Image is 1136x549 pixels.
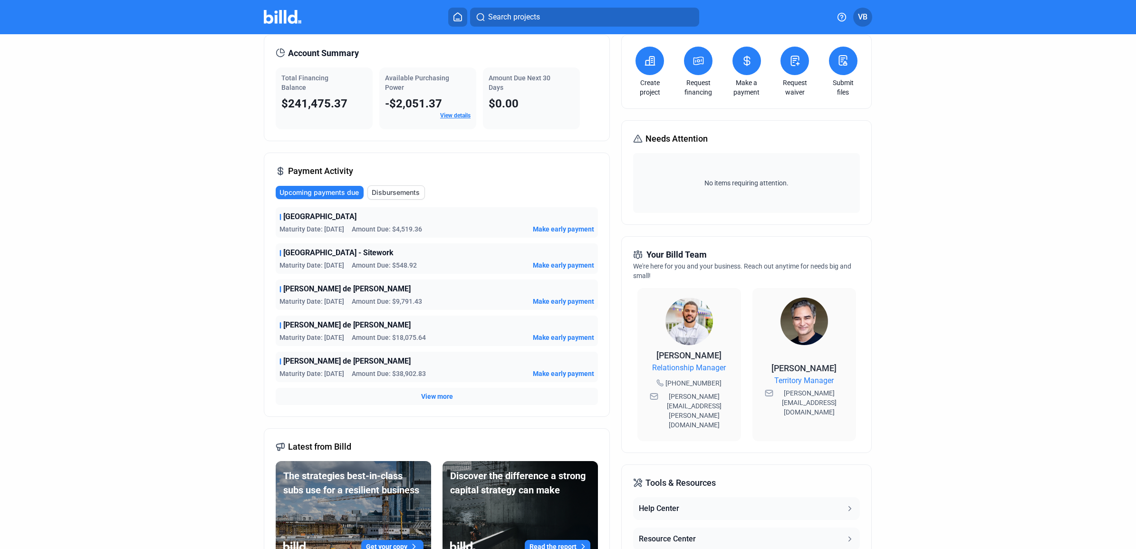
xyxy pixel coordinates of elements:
span: Maturity Date: [DATE] [279,333,344,342]
span: Territory Manager [774,375,834,386]
button: Make early payment [533,260,594,270]
span: Search projects [488,11,540,23]
a: Create project [633,78,666,97]
a: Request financing [682,78,715,97]
img: Territory Manager [780,298,828,345]
a: View details [440,112,471,119]
span: [PHONE_NUMBER] [665,378,722,388]
div: Help Center [639,503,679,514]
span: [PERSON_NAME] [771,363,837,373]
img: Billd Company Logo [264,10,301,24]
button: Upcoming payments due [276,186,364,199]
button: Make early payment [533,224,594,234]
span: Amount Due: $9,791.43 [352,297,422,306]
span: [PERSON_NAME] de [PERSON_NAME] [283,283,411,295]
span: Account Summary [288,47,359,60]
span: Your Billd Team [646,248,707,261]
span: -$2,051.37 [385,97,442,110]
span: Maturity Date: [DATE] [279,224,344,234]
button: Make early payment [533,333,594,342]
span: Latest from Billd [288,440,351,453]
span: Tools & Resources [645,476,716,490]
button: View more [421,392,453,401]
span: Upcoming payments due [279,188,359,197]
button: Search projects [470,8,699,27]
span: Amount Due: $18,075.64 [352,333,426,342]
span: We're here for you and your business. Reach out anytime for needs big and small! [633,262,851,279]
a: Request waiver [778,78,811,97]
span: [GEOGRAPHIC_DATA] [283,211,356,222]
div: The strategies best-in-class subs use for a resilient business [283,469,424,497]
span: [PERSON_NAME][EMAIL_ADDRESS][PERSON_NAME][DOMAIN_NAME] [660,392,729,430]
span: $241,475.37 [281,97,347,110]
span: Amount Due: $38,902.83 [352,369,426,378]
a: Submit files [827,78,860,97]
button: Make early payment [533,369,594,378]
span: [PERSON_NAME] de [PERSON_NAME] [283,319,411,331]
button: Make early payment [533,297,594,306]
button: Disbursements [367,185,425,200]
span: Maturity Date: [DATE] [279,260,344,270]
span: [GEOGRAPHIC_DATA] - Sitework [283,247,394,259]
span: Amount Due: $548.92 [352,260,417,270]
button: Help Center [633,497,859,520]
span: Relationship Manager [652,362,726,374]
a: Make a payment [730,78,763,97]
span: Total Financing Balance [281,74,328,91]
span: Disbursements [372,188,420,197]
span: [PERSON_NAME] [656,350,722,360]
span: [PERSON_NAME] de [PERSON_NAME] [283,356,411,367]
span: Maturity Date: [DATE] [279,369,344,378]
button: VB [853,8,872,27]
span: Amount Due Next 30 Days [489,74,550,91]
span: Payment Activity [288,164,353,178]
img: Relationship Manager [665,298,713,345]
span: [PERSON_NAME][EMAIL_ADDRESS][DOMAIN_NAME] [775,388,844,417]
span: Maturity Date: [DATE] [279,297,344,306]
div: Discover the difference a strong capital strategy can make [450,469,590,497]
span: Amount Due: $4,519.36 [352,224,422,234]
span: VB [858,11,867,23]
span: Available Purchasing Power [385,74,449,91]
div: Resource Center [639,533,696,545]
span: $0.00 [489,97,519,110]
span: No items requiring attention. [637,178,856,188]
span: Needs Attention [645,132,708,145]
